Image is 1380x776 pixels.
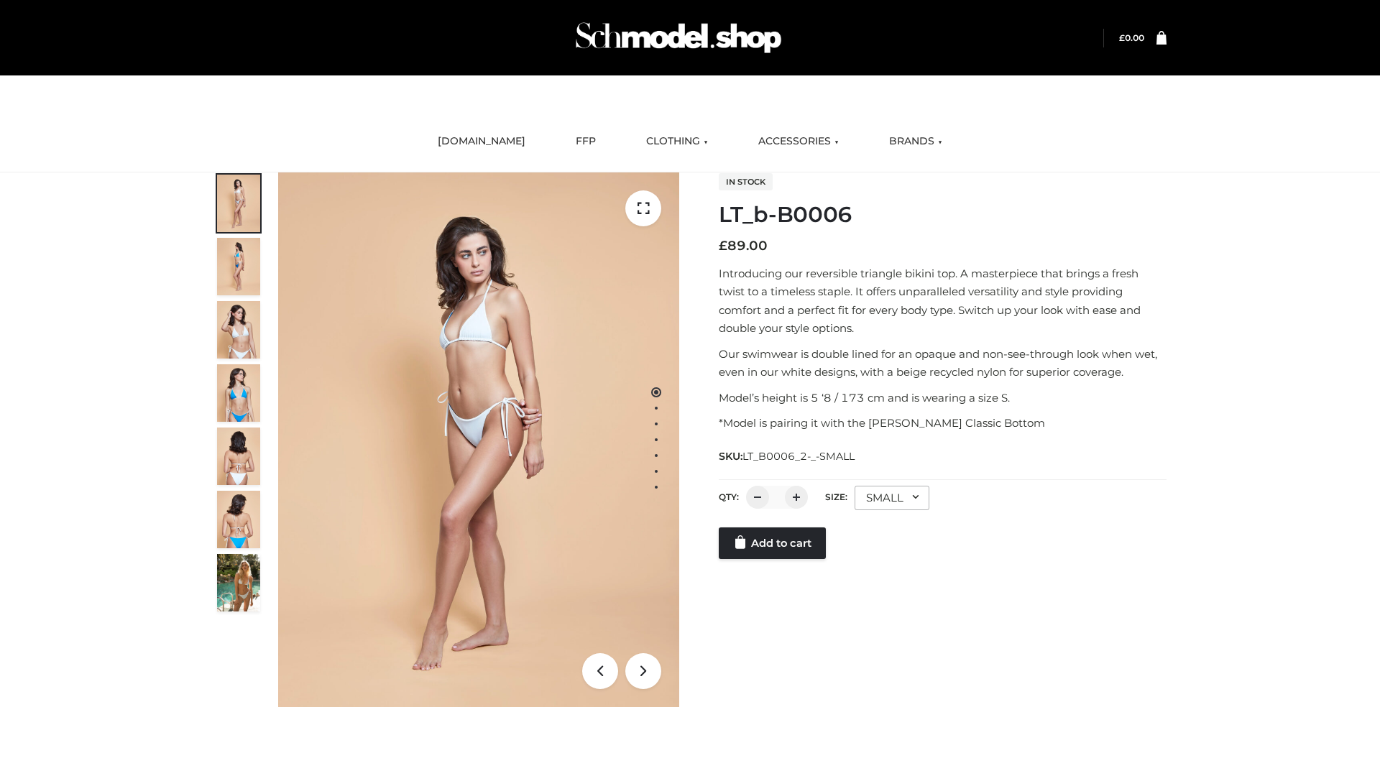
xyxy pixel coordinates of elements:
label: Size: [825,491,847,502]
a: ACCESSORIES [747,126,850,157]
img: ArielClassicBikiniTop_CloudNine_AzureSky_OW114ECO_3-scaled.jpg [217,301,260,359]
img: Arieltop_CloudNine_AzureSky2.jpg [217,554,260,611]
h1: LT_b-B0006 [719,202,1167,228]
img: ArielClassicBikiniTop_CloudNine_AzureSky_OW114ECO_2-scaled.jpg [217,238,260,295]
div: SMALL [855,486,929,510]
p: *Model is pairing it with the [PERSON_NAME] Classic Bottom [719,414,1167,433]
a: BRANDS [878,126,953,157]
a: [DOMAIN_NAME] [427,126,536,157]
a: FFP [565,126,607,157]
p: Introducing our reversible triangle bikini top. A masterpiece that brings a fresh twist to a time... [719,264,1167,338]
img: ArielClassicBikiniTop_CloudNine_AzureSky_OW114ECO_4-scaled.jpg [217,364,260,422]
span: £ [719,238,727,254]
a: £0.00 [1119,32,1144,43]
img: ArielClassicBikiniTop_CloudNine_AzureSky_OW114ECO_1-scaled.jpg [217,175,260,232]
span: LT_B0006_2-_-SMALL [742,450,855,463]
span: SKU: [719,448,856,465]
img: Schmodel Admin 964 [571,9,786,66]
img: ArielClassicBikiniTop_CloudNine_AzureSky_OW114ECO_1 [278,172,679,707]
a: Add to cart [719,527,826,559]
label: QTY: [719,491,739,502]
a: CLOTHING [635,126,719,157]
span: £ [1119,32,1125,43]
img: ArielClassicBikiniTop_CloudNine_AzureSky_OW114ECO_7-scaled.jpg [217,428,260,485]
bdi: 0.00 [1119,32,1144,43]
bdi: 89.00 [719,238,768,254]
p: Model’s height is 5 ‘8 / 173 cm and is wearing a size S. [719,389,1167,407]
span: In stock [719,173,773,190]
img: ArielClassicBikiniTop_CloudNine_AzureSky_OW114ECO_8-scaled.jpg [217,491,260,548]
p: Our swimwear is double lined for an opaque and non-see-through look when wet, even in our white d... [719,345,1167,382]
